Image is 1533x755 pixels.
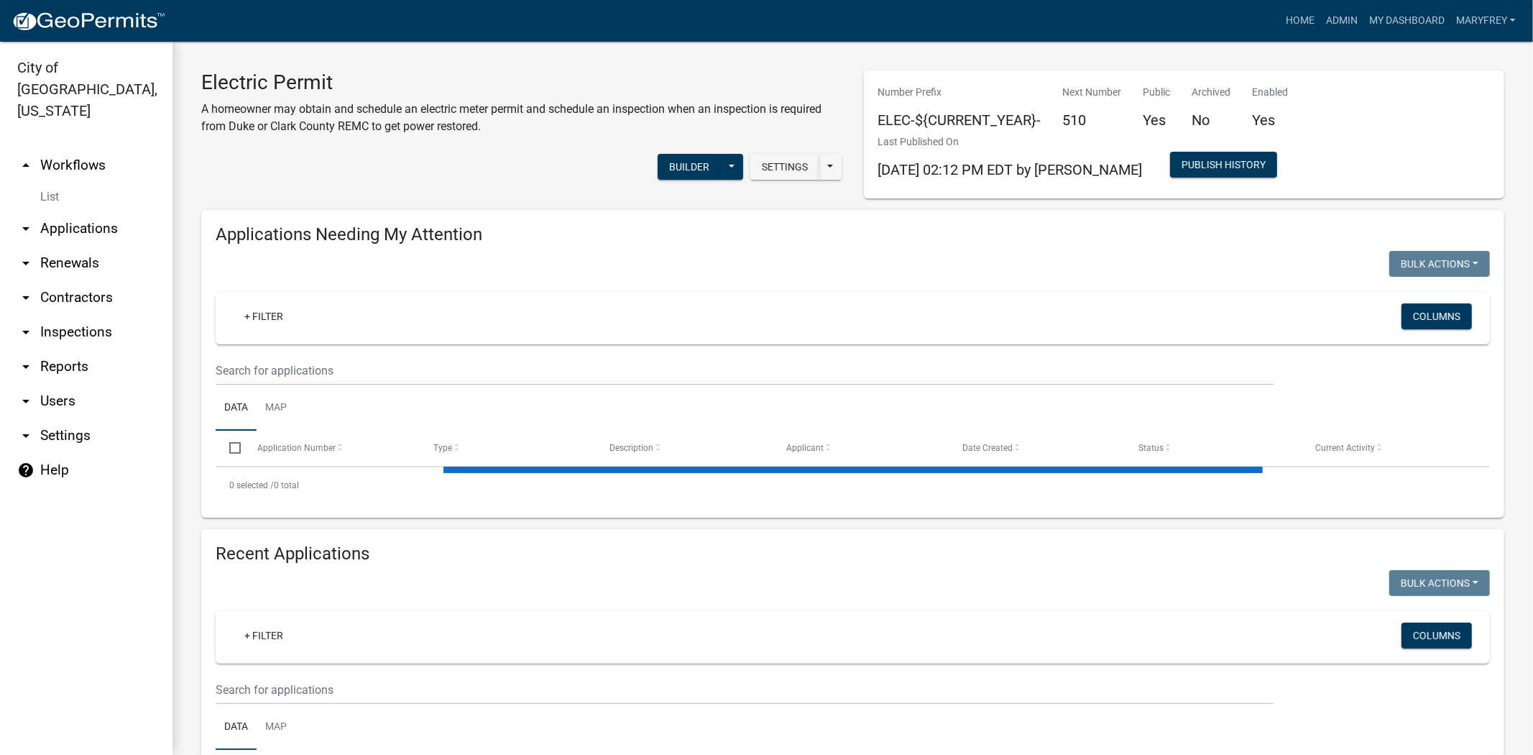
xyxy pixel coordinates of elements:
i: arrow_drop_down [17,427,34,444]
datatable-header-cell: Date Created [949,431,1125,465]
span: Current Activity [1315,443,1375,453]
a: Map [257,385,295,431]
input: Search for applications [216,675,1274,705]
p: Public [1143,85,1171,100]
i: arrow_drop_up [17,157,34,174]
wm-modal-confirm: Workflow Publish History [1170,160,1277,172]
span: 0 selected / [229,480,274,490]
span: Status [1138,443,1164,453]
p: Enabled [1253,85,1289,100]
p: Next Number [1063,85,1122,100]
button: Bulk Actions [1389,570,1490,596]
span: Application Number [257,443,336,453]
p: Last Published On [878,134,1143,150]
p: Archived [1192,85,1231,100]
datatable-header-cell: Applicant [773,431,949,465]
a: + Filter [233,623,295,649]
i: help [17,462,34,479]
span: [DATE] 02:12 PM EDT by [PERSON_NAME] [878,161,1143,178]
button: Columns [1401,303,1472,329]
datatable-header-cell: Description [596,431,772,465]
a: Data [216,385,257,431]
h4: Applications Needing My Attention [216,224,1490,245]
a: Map [257,705,295,751]
button: Columns [1401,623,1472,649]
a: Home [1280,7,1320,35]
input: Search for applications [216,356,1274,385]
datatable-header-cell: Select [216,431,243,465]
h5: ELEC-${CURRENT_YEAR}- [878,111,1041,129]
i: arrow_drop_down [17,289,34,306]
button: Settings [750,154,819,180]
i: arrow_drop_down [17,324,34,341]
a: + Filter [233,303,295,329]
datatable-header-cell: Type [420,431,596,465]
span: Date Created [962,443,1013,453]
h5: 510 [1063,111,1122,129]
h5: Yes [1253,111,1289,129]
h5: Yes [1143,111,1171,129]
h5: No [1192,111,1231,129]
button: Bulk Actions [1389,251,1490,277]
button: Builder [658,154,721,180]
i: arrow_drop_down [17,255,34,272]
a: Data [216,705,257,751]
datatable-header-cell: Application Number [243,431,419,465]
i: arrow_drop_down [17,358,34,375]
a: My Dashboard [1363,7,1450,35]
span: Applicant [786,443,824,453]
h3: Electric Permit [201,70,842,95]
p: Number Prefix [878,85,1041,100]
button: Publish History [1170,152,1277,178]
datatable-header-cell: Current Activity [1302,431,1478,465]
a: Admin [1320,7,1363,35]
i: arrow_drop_down [17,393,34,410]
datatable-header-cell: Status [1125,431,1301,465]
span: Type [433,443,452,453]
i: arrow_drop_down [17,220,34,237]
div: 0 total [216,467,1490,503]
a: MaryFrey [1450,7,1522,35]
span: Description [609,443,653,453]
p: A homeowner may obtain and schedule an electric meter permit and schedule an inspection when an i... [201,101,842,135]
h4: Recent Applications [216,544,1490,564]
